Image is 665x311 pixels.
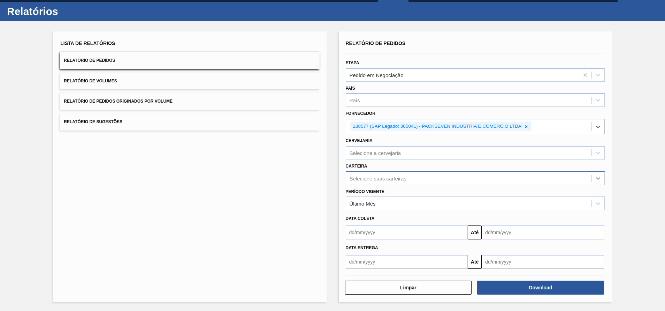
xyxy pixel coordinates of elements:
label: Etapa [346,60,359,65]
div: País [350,97,360,103]
h1: Relatórios [7,7,131,15]
input: dd/mm/yyyy [482,225,604,239]
button: Relatório de Sugestões [60,113,319,131]
span: Relatório de Pedidos Originados por Volume [64,99,173,104]
label: País [346,86,355,91]
button: Relatório de Volumes [60,73,319,90]
button: Limpar [345,281,472,295]
button: Relatório de Pedidos Originados por Volume [60,93,319,110]
input: dd/mm/yyyy [346,225,468,239]
div: 238577 (SAP Legado: 305041) - PACKSEVEN INDUSTRIA E COMERCIO LTDA [351,122,522,131]
div: Selecione a cervejaria [350,150,401,156]
input: dd/mm/yyyy [346,255,468,269]
label: Cervejaria [346,138,373,143]
button: Relatório de Pedidos [60,52,319,69]
span: Relatório de Pedidos [346,40,406,46]
span: Lista de Relatórios [60,40,115,46]
span: Data Entrega [346,245,378,250]
div: Pedido em Negociação [350,72,404,78]
div: Último Mês [350,201,376,207]
div: Selecione suas carteiras [350,175,406,181]
button: Até [468,255,482,269]
button: Até [468,225,482,239]
button: Download [477,281,604,295]
span: Relatório de Pedidos [64,58,115,63]
label: Período Vigente [346,189,384,194]
label: Fornecedor [346,111,375,116]
span: Relatório de Sugestões [64,119,122,124]
input: dd/mm/yyyy [482,255,604,269]
span: Data coleta [346,216,375,221]
span: Relatório de Volumes [64,79,117,83]
label: Carteira [346,164,367,169]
